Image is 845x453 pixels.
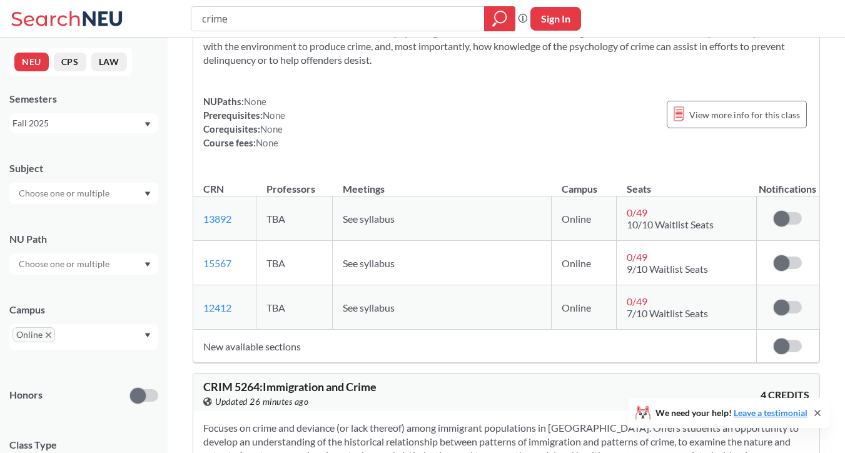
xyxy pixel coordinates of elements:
[91,53,127,71] button: LAW
[256,285,333,330] td: TBA
[627,307,708,319] span: 7/10 Waitlist Seats
[9,232,158,246] div: NU Path
[9,113,158,133] div: Fall 2025Dropdown arrow
[201,8,475,29] input: Class, professor, course number, "phrase"
[627,218,714,230] span: 10/10 Waitlist Seats
[492,10,507,28] svg: magnifying glass
[756,170,819,196] th: Notifications
[484,6,515,31] div: magnifying glass
[193,330,756,363] td: New available sections
[689,107,800,123] span: View more info for this class
[144,262,151,267] svg: Dropdown arrow
[256,196,333,241] td: TBA
[552,170,617,196] th: Campus
[203,94,285,150] div: NUPaths: Prerequisites: Corequisites: Course fees:
[263,109,285,121] span: None
[14,53,49,71] button: NEU
[256,137,278,148] span: None
[9,92,158,106] div: Semesters
[144,122,151,127] svg: Dropdown arrow
[13,327,55,342] span: OnlineX to remove pill
[9,253,158,275] div: Dropdown arrow
[144,333,151,338] svg: Dropdown arrow
[9,388,43,402] p: Honors
[627,251,647,263] span: 0 / 49
[144,191,151,196] svg: Dropdown arrow
[9,324,158,350] div: OnlineX to remove pillDropdown arrow
[9,161,158,175] div: Subject
[627,295,647,307] span: 0 / 49
[256,170,333,196] th: Professors
[552,285,617,330] td: Online
[333,170,552,196] th: Meetings
[734,407,807,418] a: Leave a testimonial
[260,123,283,135] span: None
[343,213,395,225] span: See syllabus
[655,409,807,417] span: We need your help!
[244,96,266,107] span: None
[9,303,158,317] div: Campus
[343,257,395,269] span: See syllabus
[627,263,708,275] span: 9/10 Waitlist Seats
[13,257,118,272] input: Choose one or multiple
[54,53,86,71] button: CPS
[530,7,581,31] button: Sign In
[203,302,231,313] a: 12412
[343,302,395,313] span: See syllabus
[9,438,158,452] span: Class Type
[9,183,158,204] div: Dropdown arrow
[203,12,809,67] section: Explores the inner lives of offenders including cognitive, emotional, perceptual, and physiologic...
[552,241,617,285] td: Online
[46,332,51,338] svg: X to remove pill
[761,388,809,402] span: 4 CREDITS
[13,186,118,201] input: Choose one or multiple
[215,395,308,409] span: Updated 26 minutes ago
[552,196,617,241] td: Online
[617,170,757,196] th: Seats
[627,206,647,218] span: 0 / 49
[13,116,143,130] div: Fall 2025
[203,380,377,394] span: CRIM 5264 : Immigration and Crime
[203,257,231,269] a: 15567
[203,213,231,225] a: 13892
[256,241,333,285] td: TBA
[203,182,224,196] div: CRN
